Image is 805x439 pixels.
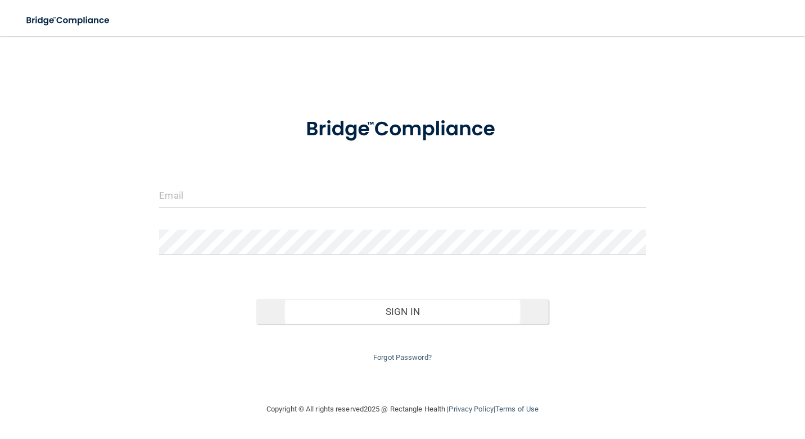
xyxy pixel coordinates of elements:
button: Sign In [256,299,548,324]
a: Terms of Use [495,405,539,413]
div: Copyright © All rights reserved 2025 @ Rectangle Health | | [197,391,608,427]
a: Privacy Policy [449,405,493,413]
a: Forgot Password? [373,353,432,362]
iframe: Drift Widget Chat Controller [610,359,792,404]
input: Email [159,182,645,208]
img: bridge_compliance_login_screen.278c3ca4.svg [285,103,520,156]
img: bridge_compliance_login_screen.278c3ca4.svg [17,9,120,32]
